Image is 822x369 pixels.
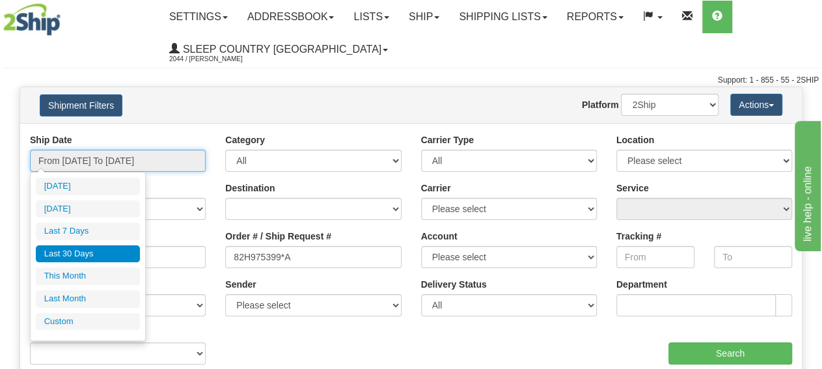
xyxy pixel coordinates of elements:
[792,118,821,251] iframe: chat widget
[238,1,344,33] a: Addressbook
[616,278,667,291] label: Department
[344,1,398,33] a: Lists
[180,44,381,55] span: Sleep Country [GEOGRAPHIC_DATA]
[159,1,238,33] a: Settings
[36,200,140,218] li: [DATE]
[36,313,140,331] li: Custom
[225,278,256,291] label: Sender
[421,133,474,146] label: Carrier Type
[557,1,633,33] a: Reports
[449,1,556,33] a: Shipping lists
[616,246,694,268] input: From
[169,53,267,66] span: 2044 / [PERSON_NAME]
[225,133,265,146] label: Category
[616,133,654,146] label: Location
[159,33,398,66] a: Sleep Country [GEOGRAPHIC_DATA] 2044 / [PERSON_NAME]
[421,278,487,291] label: Delivery Status
[3,75,819,86] div: Support: 1 - 855 - 55 - 2SHIP
[582,98,619,111] label: Platform
[36,267,140,285] li: This Month
[399,1,449,33] a: Ship
[421,230,458,243] label: Account
[30,133,72,146] label: Ship Date
[36,223,140,240] li: Last 7 Days
[616,230,661,243] label: Tracking #
[40,94,122,116] button: Shipment Filters
[668,342,792,364] input: Search
[616,182,649,195] label: Service
[36,178,140,195] li: [DATE]
[421,182,451,195] label: Carrier
[10,8,120,23] div: live help - online
[225,230,331,243] label: Order # / Ship Request #
[36,290,140,308] li: Last Month
[714,246,792,268] input: To
[3,3,61,36] img: logo2044.jpg
[730,94,782,116] button: Actions
[225,182,275,195] label: Destination
[36,245,140,263] li: Last 30 Days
